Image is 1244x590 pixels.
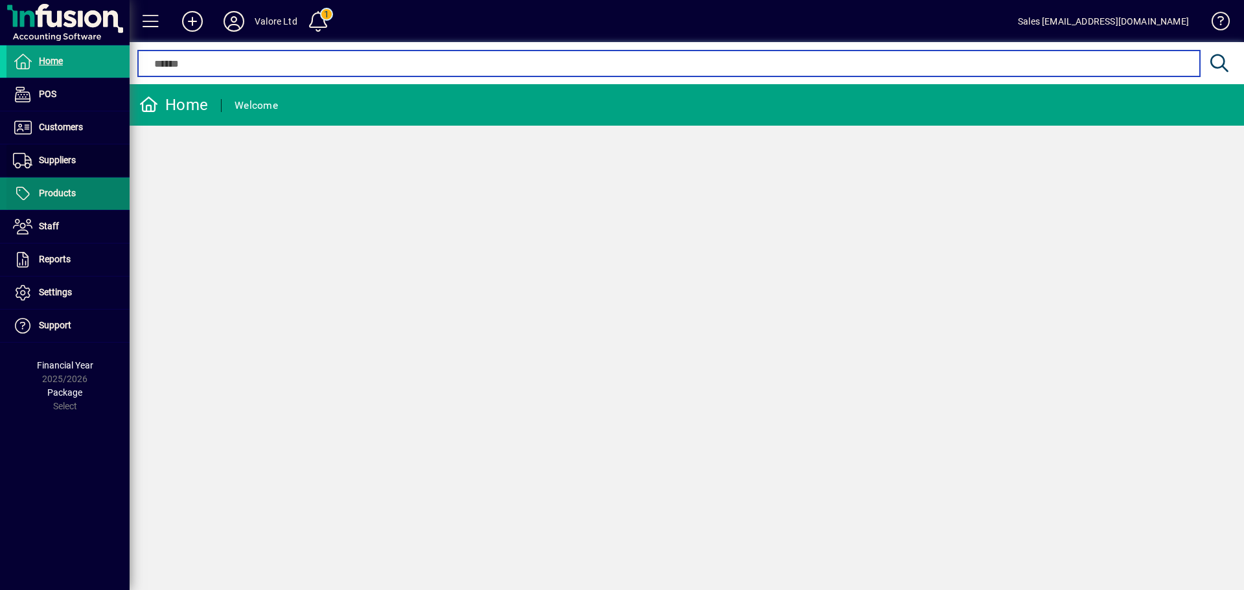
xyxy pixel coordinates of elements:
[39,188,76,198] span: Products
[1202,3,1228,45] a: Knowledge Base
[39,287,72,297] span: Settings
[37,360,93,370] span: Financial Year
[47,387,82,398] span: Package
[172,10,213,33] button: Add
[39,254,71,264] span: Reports
[39,221,59,231] span: Staff
[6,277,130,309] a: Settings
[6,78,130,111] a: POS
[39,320,71,330] span: Support
[6,177,130,210] a: Products
[1018,11,1189,32] div: Sales [EMAIL_ADDRESS][DOMAIN_NAME]
[6,144,130,177] a: Suppliers
[39,155,76,165] span: Suppliers
[235,95,278,116] div: Welcome
[139,95,208,115] div: Home
[6,244,130,276] a: Reports
[6,310,130,342] a: Support
[39,122,83,132] span: Customers
[6,111,130,144] a: Customers
[213,10,255,33] button: Profile
[6,210,130,243] a: Staff
[255,11,297,32] div: Valore Ltd
[39,56,63,66] span: Home
[39,89,56,99] span: POS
